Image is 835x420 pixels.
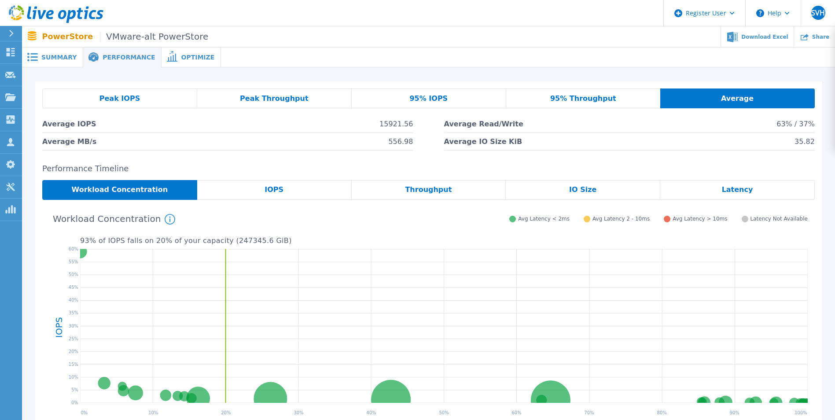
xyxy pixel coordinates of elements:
span: 95% IOPS [409,95,448,102]
span: Workload Concentration [72,186,168,193]
text: 60 % [511,410,521,415]
span: IOPS [265,186,283,193]
text: 50 % [439,410,449,415]
span: Performance [103,54,155,60]
text: 15% [69,362,78,367]
text: 0% [71,400,78,405]
h2: Performance Timeline [42,164,815,173]
span: 95% Throughput [550,95,616,102]
p: 93 % of IOPS falls on 20 % of your capacity ( 247345.6 GiB ) [80,237,808,245]
span: Latency Not Available [750,216,808,222]
h4: Workload Concentration [53,214,175,225]
text: 5% [71,387,78,392]
text: 50% [69,272,78,277]
span: Peak Throughput [240,95,309,102]
span: 63% / 37% [776,115,815,133]
text: 80 % [657,410,667,415]
h4: IOPS [55,294,63,360]
text: 10 % [148,410,158,415]
span: Share [812,34,829,40]
text: 10% [69,375,78,379]
span: Throughput [405,186,452,193]
text: 100 % [795,410,807,415]
text: 45% [69,285,78,290]
span: Average IO Size KiB [444,133,522,150]
text: 40 % [366,410,376,415]
text: 70 % [584,410,594,415]
span: 15921.56 [379,115,413,133]
span: Average [721,95,754,102]
text: 60% [69,247,78,251]
span: Avg Latency < 2ms [518,216,570,222]
span: 35.82 [795,133,815,150]
span: Optimize [181,54,214,60]
span: Peak IOPS [99,95,140,102]
span: Latency [722,186,753,193]
span: Download Excel [741,34,788,40]
span: Average MB/s [42,133,96,150]
span: SVH [811,9,825,16]
span: Avg Latency 2 - 10ms [592,216,650,222]
p: PowerStore [42,32,209,42]
text: 90 % [730,410,739,415]
span: Summary [41,54,77,60]
text: 55% [69,259,78,264]
text: 30 % [294,410,303,415]
span: 556.98 [388,133,413,150]
span: VMware-alt PowerStore [100,32,208,42]
span: Average Read/Write [444,115,523,133]
span: IO Size [569,186,596,193]
span: Average IOPS [42,115,96,133]
span: Avg Latency > 10ms [673,216,727,222]
text: 0 % [81,410,88,415]
text: 20 % [221,410,231,415]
